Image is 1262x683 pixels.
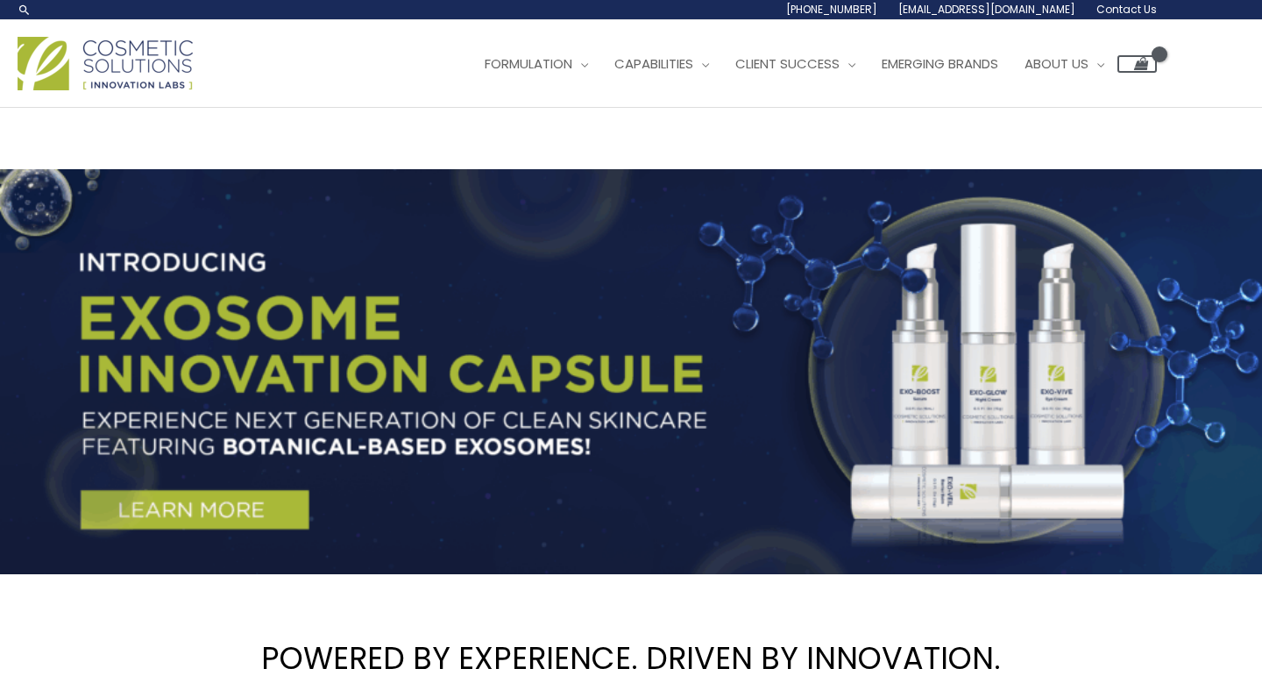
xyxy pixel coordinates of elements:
span: Client Success [735,54,840,73]
a: Client Success [722,38,869,90]
span: [PHONE_NUMBER] [786,2,877,17]
span: Formulation [485,54,572,73]
span: Contact Us [1096,2,1157,17]
span: About Us [1024,54,1088,73]
span: Emerging Brands [882,54,998,73]
a: Emerging Brands [869,38,1011,90]
a: Capabilities [601,38,722,90]
span: Capabilities [614,54,693,73]
img: Cosmetic Solutions Logo [18,37,193,90]
a: About Us [1011,38,1117,90]
span: [EMAIL_ADDRESS][DOMAIN_NAME] [898,2,1075,17]
a: View Shopping Cart, empty [1117,55,1157,73]
a: Search icon link [18,3,32,17]
a: Formulation [471,38,601,90]
nav: Site Navigation [458,38,1157,90]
